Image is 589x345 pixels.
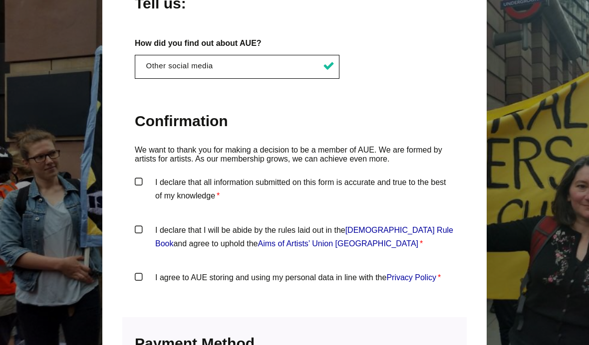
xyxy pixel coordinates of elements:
li: Other social media [144,61,337,70]
label: How did you find out about AUE? [135,36,454,50]
p: We want to thank you for making a decision to be a member of AUE. We are formed by artists for ar... [135,146,454,164]
label: I agree to AUE storing and using my personal data in line with the [135,271,454,301]
h2: Confirmation [135,111,454,131]
a: Aims of Artists’ Union [GEOGRAPHIC_DATA] [258,239,419,248]
label: I declare that I will be abide by the rules laid out in the and agree to uphold the [135,223,454,253]
label: I declare that all information submitted on this form is accurate and true to the best of my know... [135,175,454,205]
a: Privacy Policy [386,273,436,282]
a: [DEMOGRAPHIC_DATA] Rule Book [155,226,453,248]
